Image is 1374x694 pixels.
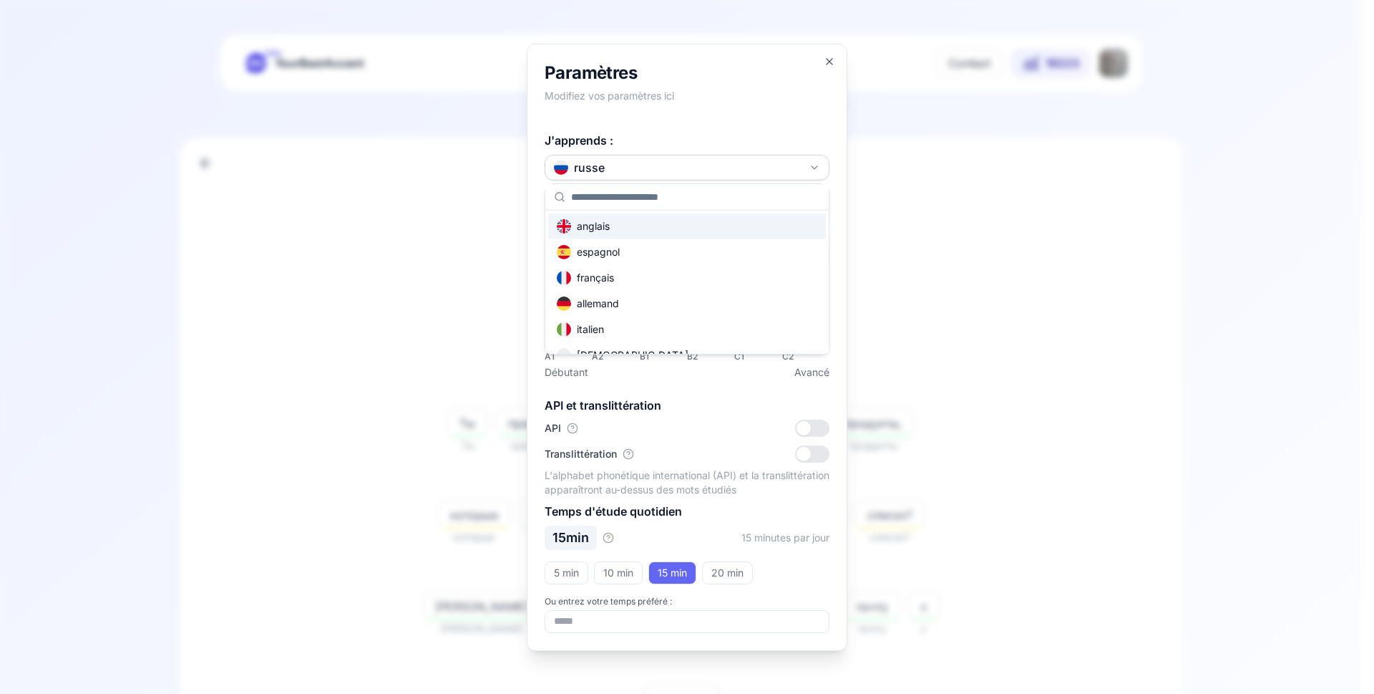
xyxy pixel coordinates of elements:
[557,322,604,337] div: italien
[557,219,571,233] img: en
[557,322,571,337] img: it
[545,211,829,354] div: Suggestions
[557,271,571,285] img: fr
[557,297,619,311] div: allemand
[557,297,571,311] img: de
[557,348,688,362] div: [DEMOGRAPHIC_DATA]
[557,245,620,259] div: espagnol
[557,245,571,259] img: es
[557,348,571,362] img: pl
[557,271,614,285] div: français
[557,219,610,233] div: anglais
